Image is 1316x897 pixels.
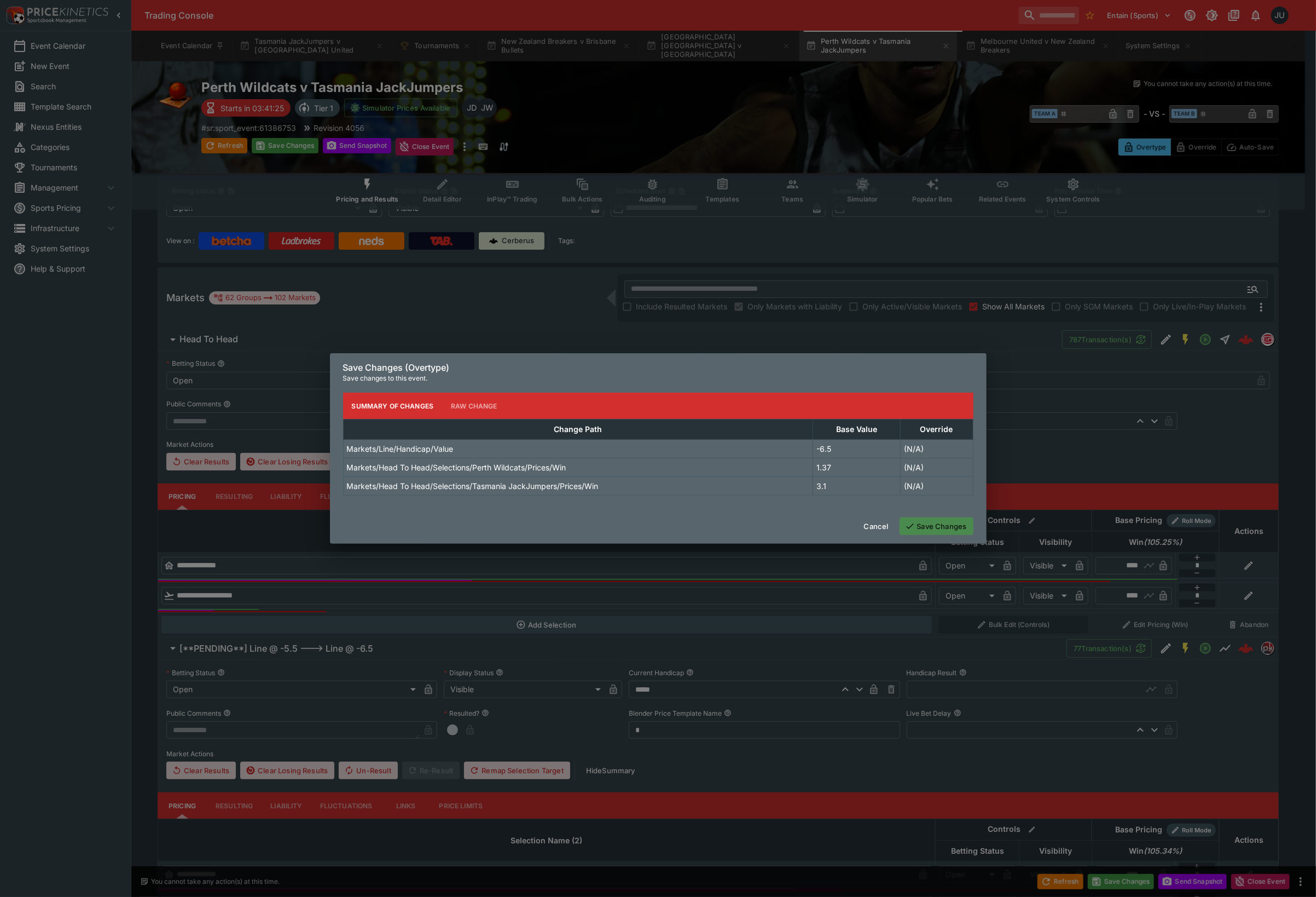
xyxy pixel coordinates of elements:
[813,458,901,477] td: 1.37
[347,443,454,455] p: Markets/Line/Handicap/Value
[900,517,973,535] button: Save Changes
[343,362,973,373] h6: Save Changes (Overtype)
[900,440,973,458] td: (N/A)
[813,419,901,440] th: Base Value
[857,517,895,535] button: Cancel
[900,477,973,496] td: (N/A)
[343,393,443,419] button: Summary of Changes
[900,458,973,477] td: (N/A)
[813,440,901,458] td: -6.5
[347,480,599,492] p: Markets/Head To Head/Selections/Tasmania JackJumpers/Prices/Win
[347,462,566,473] p: Markets/Head To Head/Selections/Perth Wildcats/Prices/Win
[343,373,973,384] p: Save changes to this event.
[900,419,973,440] th: Override
[442,393,506,419] button: Raw Change
[343,419,813,440] th: Change Path
[813,477,901,496] td: 3.1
